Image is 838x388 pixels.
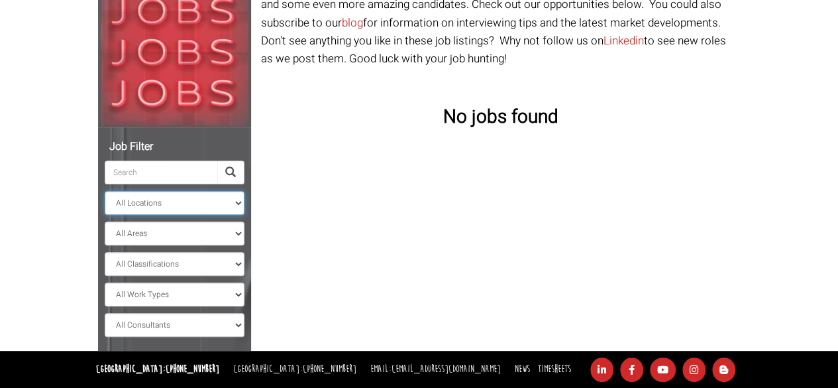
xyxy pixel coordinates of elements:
[230,360,360,379] li: [GEOGRAPHIC_DATA]:
[105,161,217,184] input: Search
[303,363,356,375] a: [PHONE_NUMBER]
[96,363,219,375] strong: [GEOGRAPHIC_DATA]:
[515,363,530,375] a: News
[105,141,244,153] h5: Job Filter
[538,363,571,375] a: Timesheets
[342,15,363,31] a: blog
[261,107,741,128] h3: No jobs found
[603,32,644,49] a: Linkedin
[367,360,504,379] li: Email:
[392,363,501,375] a: [EMAIL_ADDRESS][DOMAIN_NAME]
[166,363,219,375] a: [PHONE_NUMBER]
